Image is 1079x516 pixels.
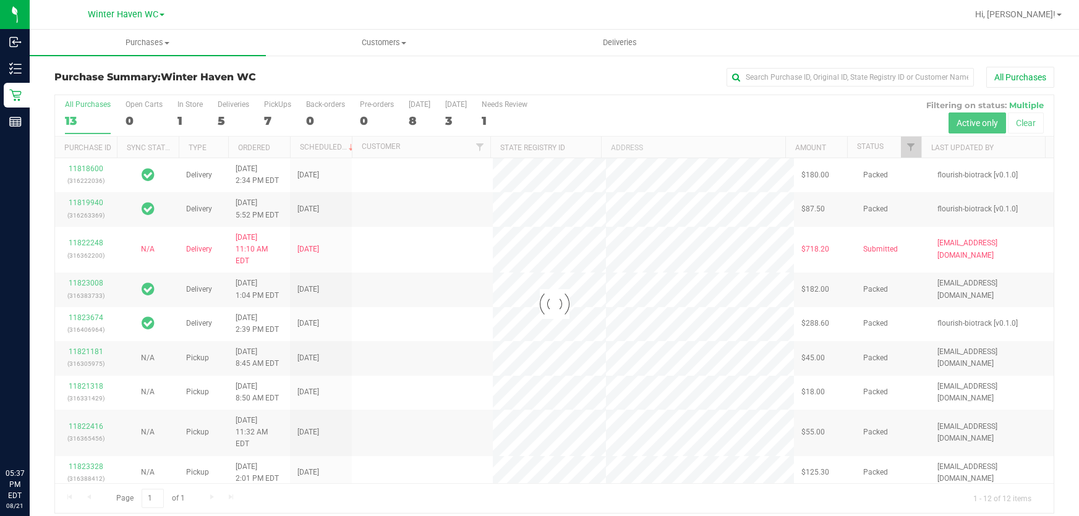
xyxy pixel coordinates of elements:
[161,71,256,83] span: Winter Haven WC
[975,9,1056,19] span: Hi, [PERSON_NAME]!
[9,62,22,75] inline-svg: Inventory
[9,116,22,128] inline-svg: Reports
[9,36,22,48] inline-svg: Inbound
[6,501,24,510] p: 08/21
[267,37,501,48] span: Customers
[9,89,22,101] inline-svg: Retail
[6,468,24,501] p: 05:37 PM EDT
[30,30,266,56] a: Purchases
[54,72,388,83] h3: Purchase Summary:
[30,37,266,48] span: Purchases
[586,37,654,48] span: Deliveries
[12,417,49,454] iframe: Resource center
[266,30,502,56] a: Customers
[986,67,1054,88] button: All Purchases
[88,9,158,20] span: Winter Haven WC
[502,30,738,56] a: Deliveries
[727,68,974,87] input: Search Purchase ID, Original ID, State Registry ID or Customer Name...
